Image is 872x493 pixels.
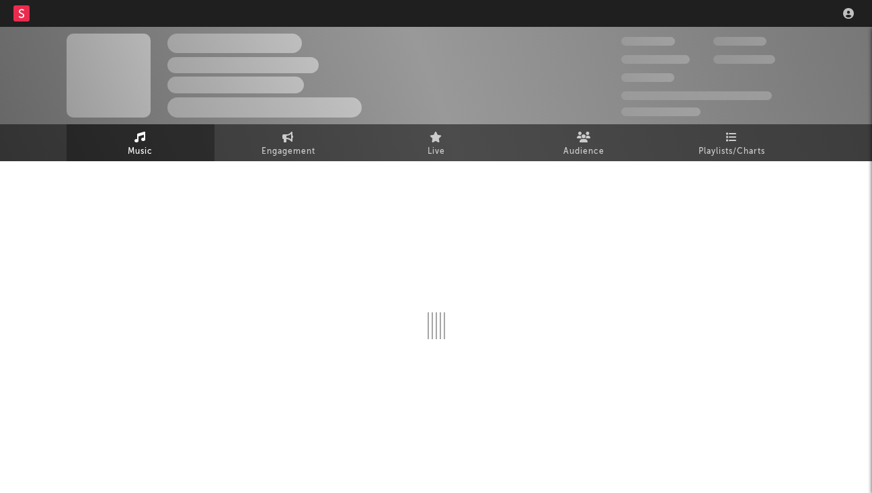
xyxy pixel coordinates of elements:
[699,144,765,160] span: Playlists/Charts
[713,37,766,46] span: 100,000
[621,107,701,116] span: Jump Score: 85.0
[214,124,362,161] a: Engagement
[428,144,445,160] span: Live
[713,55,775,64] span: 1,000,000
[621,91,772,100] span: 50,000,000 Monthly Listeners
[67,124,214,161] a: Music
[621,73,674,82] span: 100,000
[510,124,658,161] a: Audience
[621,55,690,64] span: 50,000,000
[563,144,604,160] span: Audience
[658,124,806,161] a: Playlists/Charts
[128,144,153,160] span: Music
[621,37,675,46] span: 300,000
[362,124,510,161] a: Live
[262,144,315,160] span: Engagement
